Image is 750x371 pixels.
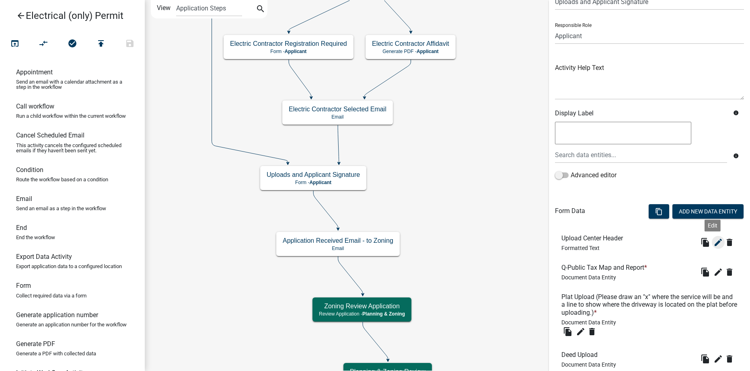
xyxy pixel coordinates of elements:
[285,49,307,54] span: Applicant
[649,204,669,219] button: content_copy
[58,35,87,53] button: No problems
[712,353,725,365] button: edit
[16,235,55,240] p: End the workflow
[16,293,86,298] p: Collect required data via a form
[29,35,58,53] button: Auto Layout
[16,102,54,110] h6: Call workflow
[68,39,77,50] i: check_circle
[125,39,135,50] i: save
[16,195,32,203] h6: Email
[16,113,126,119] p: Run a child workflow within the current workflow
[733,153,739,159] i: info
[16,224,27,232] h6: End
[699,236,712,249] button: file_copy
[725,236,738,249] wm-modal-confirm: Delete
[555,207,585,215] h6: Form Data
[16,79,129,90] p: Send an email with a calendar attachment as a step in the workflow
[561,234,626,242] h6: Upload Center Header
[86,35,115,53] button: Publish
[561,319,616,326] span: Document Data Entity
[16,340,55,348] h6: Generate PDF
[6,6,132,25] a: Electrical (only) Permit
[713,267,723,277] i: edit
[561,264,650,271] h6: Q-Public Tax Map and Report
[725,236,738,249] button: delete
[254,3,267,16] button: search
[289,114,386,120] p: Email
[587,325,600,338] wm-modal-confirm: Delete
[0,35,144,55] div: Workflow actions
[576,327,586,336] i: edit
[16,282,31,289] h6: Form
[655,208,663,215] i: content_copy
[574,325,587,338] button: edit
[256,4,265,15] i: search
[372,40,449,47] h5: Electric Contractor Affidavit
[283,237,393,244] h5: Application Received Email - to Zoning
[16,311,98,319] h6: Generate application number
[701,238,710,247] i: file_copy
[16,177,108,182] p: Route the workflow based on a condition
[725,238,734,247] i: delete
[725,267,734,277] i: delete
[725,354,734,364] i: delete
[733,110,739,116] i: info
[563,327,573,336] i: file_copy
[713,238,723,247] i: edit
[16,131,84,139] h6: Cancel Scheduled Email
[555,170,616,180] label: Advanced editor
[649,209,669,215] wm-modal-confirm: Bulk Actions
[230,40,347,47] h5: Electric Contractor Registration Required
[561,274,616,281] span: Document Data Entity
[705,219,721,231] div: Edit
[115,35,144,53] button: Save
[372,49,449,54] p: Generate PDF -
[712,236,725,249] button: edit
[16,143,129,153] p: This activity cancels the configured scheduled emails if they haven't been sent yet.
[712,266,725,279] button: edit
[319,302,405,310] h5: Zoning Review Application
[672,204,744,219] button: Add New Data Entity
[10,39,20,50] i: open_in_browser
[96,39,106,50] i: publish
[701,354,710,364] i: file_copy
[555,147,727,163] input: Search data entities...
[39,39,49,50] i: compare_arrows
[0,35,29,53] button: Test Workflow
[230,49,347,54] p: Form -
[289,105,386,113] h5: Electric Contractor Selected Email
[561,245,600,251] span: Formatted Text
[16,322,127,327] p: Generate an application number for the workflow
[319,311,405,317] p: Review Application -
[699,353,712,365] button: file_copy
[725,266,738,279] wm-modal-confirm: Delete
[267,171,360,178] h5: Uploads and Applicant Signature
[16,264,122,269] p: Export application data to a configured location
[561,325,574,338] button: file_copy
[555,109,727,117] h6: Display Label
[587,325,600,338] button: delete
[725,353,738,365] wm-modal-confirm: Delete
[713,354,723,364] i: edit
[362,311,405,317] span: Planning & Zoning
[417,49,439,54] span: Applicant
[699,266,712,279] button: file_copy
[561,361,616,368] span: Document Data Entity
[16,68,53,76] h6: Appointment
[587,327,597,336] i: delete
[725,266,738,279] button: delete
[309,180,331,185] span: Applicant
[725,353,738,365] button: delete
[267,180,360,185] p: Form -
[16,11,26,22] i: arrow_back
[561,351,616,359] h6: Deed Upload
[701,267,710,277] i: file_copy
[16,166,43,174] h6: Condition
[16,206,106,211] p: Send an email as a step in the workflow
[561,293,738,316] h6: Plat Upload (Please draw an "x" where the service will be and a line to show where the driveway i...
[283,246,393,251] p: Email
[16,351,96,356] p: Generate a PDF with collected data
[16,253,72,260] h6: Export Data Activity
